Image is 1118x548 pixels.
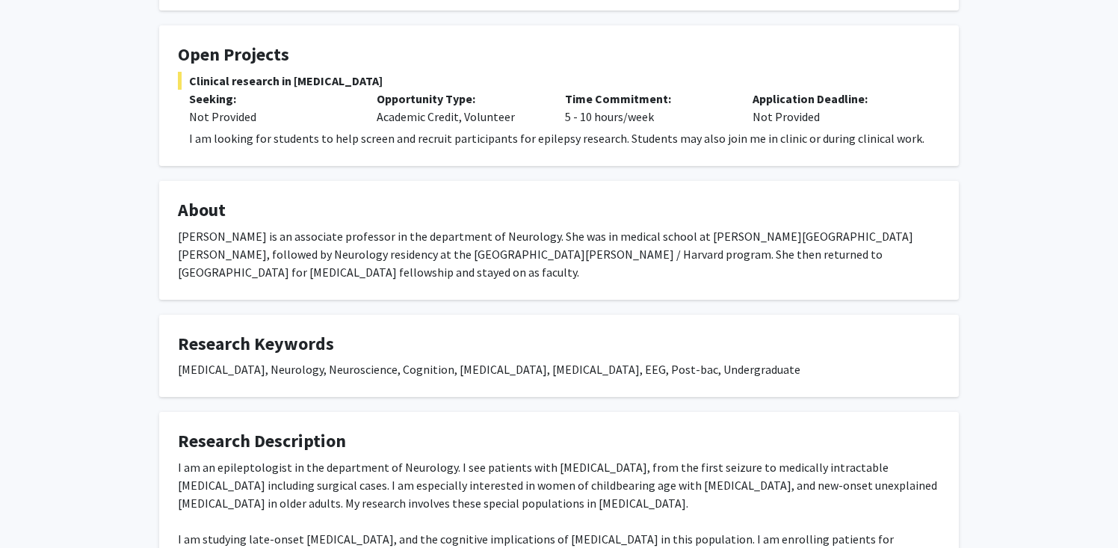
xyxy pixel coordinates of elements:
[178,360,940,378] div: [MEDICAL_DATA], Neurology, Neuroscience, Cognition, [MEDICAL_DATA], [MEDICAL_DATA], EEG, Post-bac...
[178,72,940,90] span: Clinical research in [MEDICAL_DATA]
[189,129,940,147] p: I am looking for students to help screen and recruit participants for epilepsy research. Students...
[377,90,542,108] p: Opportunity Type:
[554,90,741,126] div: 5 - 10 hours/week
[741,90,929,126] div: Not Provided
[365,90,553,126] div: Academic Credit, Volunteer
[178,44,940,66] h4: Open Projects
[189,90,354,108] p: Seeking:
[178,227,940,281] div: [PERSON_NAME] is an associate professor in the department of Neurology. She was in medical school...
[178,200,940,221] h4: About
[189,108,354,126] div: Not Provided
[178,431,940,452] h4: Research Description
[11,481,64,537] iframe: Chat
[565,90,730,108] p: Time Commitment:
[753,90,918,108] p: Application Deadline:
[178,333,940,355] h4: Research Keywords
